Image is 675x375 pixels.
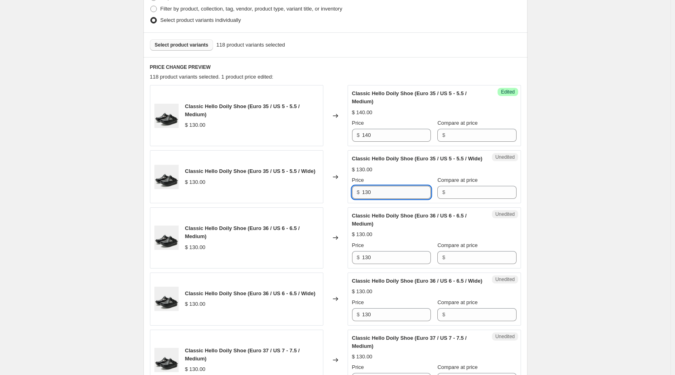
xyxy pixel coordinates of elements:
span: Classic Hello Doily Shoe (Euro 35 / US 5 - 5.5 / Wide) [352,156,483,162]
span: Price [352,364,364,370]
span: Classic Hello Doily Shoe (Euro 35 / US 5 - 5.5 / Medium) [352,90,467,104]
span: Classic Hello Doily Shoe (Euro 36 / US 6 - 6.5 / Wide) [185,290,316,296]
span: Classic Hello Doily Shoe (Euro 37 / US 7 - 7.5 / Medium) [352,335,467,349]
span: Unedited [495,333,515,340]
span: 118 product variants selected [216,41,285,49]
span: Unedited [495,276,515,283]
span: $ [442,132,445,138]
button: Select product variants [150,39,213,51]
span: Unedited [495,211,515,217]
span: Compare at price [437,177,478,183]
div: $ 130.00 [185,300,206,308]
span: Price [352,242,364,248]
span: $ [442,254,445,260]
span: Unedited [495,154,515,160]
span: $ [357,132,360,138]
span: Classic Hello Doily Shoe (Euro 36 / US 6 - 6.5 / Medium) [352,213,467,227]
span: Compare at price [437,364,478,370]
span: Select product variants individually [160,17,241,23]
span: Classic Hello Doily Shoe (Euro 36 / US 6 - 6.5 / Medium) [185,225,300,239]
span: $ [357,189,360,195]
img: ALG-163_S1_22ccb81a-cea3-4874-971b-db7939e3413f_80x.jpg [154,104,179,128]
span: $ [357,311,360,317]
span: Classic Hello Doily Shoe (Euro 37 / US 7 - 7.5 / Medium) [185,347,300,362]
span: Compare at price [437,242,478,248]
div: $ 130.00 [185,243,206,251]
div: $ 130.00 [185,121,206,129]
span: $ [442,311,445,317]
div: $ 130.00 [352,230,373,239]
img: ALG-163_S1_22ccb81a-cea3-4874-971b-db7939e3413f_80x.jpg [154,165,179,189]
img: ALG-163_S1_22ccb81a-cea3-4874-971b-db7939e3413f_80x.jpg [154,348,179,372]
span: Classic Hello Doily Shoe (Euro 36 / US 6 - 6.5 / Wide) [352,278,483,284]
span: Price [352,177,364,183]
span: Compare at price [437,120,478,126]
span: Classic Hello Doily Shoe (Euro 35 / US 5 - 5.5 / Medium) [185,103,300,117]
div: $ 130.00 [352,166,373,174]
img: ALG-163_S1_22ccb81a-cea3-4874-971b-db7939e3413f_80x.jpg [154,287,179,311]
span: Filter by product, collection, tag, vendor, product type, variant title, or inventory [160,6,342,12]
span: Classic Hello Doily Shoe (Euro 35 / US 5 - 5.5 / Wide) [185,168,316,174]
span: $ [357,254,360,260]
span: Edited [501,89,515,95]
span: Price [352,120,364,126]
span: Compare at price [437,299,478,305]
div: $ 130.00 [185,365,206,373]
span: Price [352,299,364,305]
img: ALG-163_S1_22ccb81a-cea3-4874-971b-db7939e3413f_80x.jpg [154,226,179,250]
div: $ 130.00 [352,353,373,361]
span: $ [442,189,445,195]
div: $ 130.00 [352,288,373,296]
span: 118 product variants selected. 1 product price edited: [150,74,274,80]
div: $ 140.00 [352,109,373,117]
h6: PRICE CHANGE PREVIEW [150,64,521,70]
div: $ 130.00 [185,178,206,186]
span: Select product variants [155,42,209,48]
